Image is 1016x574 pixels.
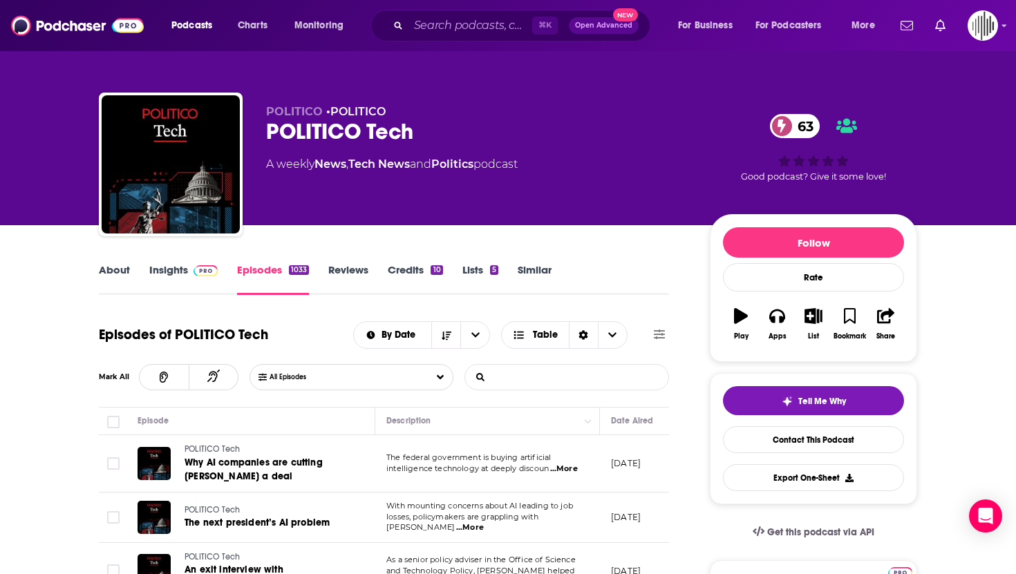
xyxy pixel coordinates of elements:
div: List [808,332,819,341]
span: New [613,8,638,21]
span: Table [533,330,558,340]
span: Charts [238,16,267,35]
a: POLITICO [330,105,386,118]
span: All Episodes [270,373,334,381]
img: tell me why sparkle [782,396,793,407]
span: Why AI companies are cutting [PERSON_NAME] a deal [185,457,323,482]
div: 1033 [289,265,309,275]
span: and [410,157,431,171]
a: InsightsPodchaser Pro [149,263,218,295]
div: Open Intercom Messenger [969,499,1002,533]
button: Choose View [501,321,628,349]
button: Choose List Listened [250,364,453,390]
a: Politics [431,157,473,171]
a: POLITICO Tech [185,443,350,456]
span: , [346,157,348,171]
button: Play [723,299,759,349]
div: Search podcasts, credits, & more... [384,10,664,41]
a: Why AI companies are cutting [PERSON_NAME] a deal [185,456,350,484]
span: ⌘ K [532,17,558,35]
a: POLITICO Tech [185,551,350,564]
span: intelligence technology at deeply discoun [386,463,549,473]
span: ...More [550,463,578,475]
img: Podchaser Pro [194,265,218,276]
a: Contact This Podcast [723,426,904,453]
span: Open Advanced [575,22,632,29]
a: Lists5 [462,263,498,295]
span: For Podcasters [755,16,822,35]
div: 5 [490,265,498,275]
span: ...More [456,522,484,533]
div: Share [876,332,895,341]
button: open menu [842,15,892,37]
div: Description [386,412,431,429]
span: Toggle select row [107,511,120,524]
input: Search podcasts, credits, & more... [408,15,532,37]
span: Get this podcast via API [767,526,874,538]
button: open menu [354,330,432,340]
button: open menu [746,15,842,37]
span: The next president’s AI problem [185,517,330,528]
div: 10 [431,265,442,275]
span: Monitoring [294,16,344,35]
span: POLITICO Tech [185,505,240,515]
p: [DATE] [611,457,641,469]
span: Tell Me Why [798,396,846,407]
button: open menu [460,322,489,348]
span: • [326,105,386,118]
a: News [314,157,346,171]
button: Export One-Sheet [723,464,904,491]
a: Get this podcast via API [742,515,885,549]
a: Tech News [348,157,410,171]
div: 63Good podcast? Give it some love! [710,105,917,191]
img: Podchaser - Follow, Share and Rate Podcasts [11,12,144,39]
button: Column Actions [580,413,596,430]
h2: Choose List sort [353,321,491,349]
a: Episodes1033 [237,263,309,295]
div: Date Aired [611,412,653,429]
div: Episode [138,412,169,429]
button: Sort Direction [431,322,460,348]
button: Open AdvancedNew [569,17,639,34]
span: With mounting concerns about AI leading to job [386,501,573,510]
img: User Profile [968,10,998,41]
span: POLITICO [266,105,323,118]
span: Good podcast? Give it some love! [741,171,886,182]
div: Mark All [99,374,139,381]
a: The next president’s AI problem [185,516,349,530]
span: 63 [784,114,820,138]
a: 63 [770,114,820,138]
button: open menu [162,15,230,37]
button: Apps [759,299,795,349]
p: [DATE] [611,511,641,523]
a: Show notifications dropdown [930,14,951,37]
div: Sort Direction [569,322,598,348]
a: Similar [518,263,552,295]
button: tell me why sparkleTell Me Why [723,386,904,415]
div: Rate [723,263,904,291]
a: Reviews [328,263,368,295]
a: Credits10 [388,263,442,295]
span: losses, policymakers are grappling with [PERSON_NAME] [386,512,538,533]
a: About [99,263,130,295]
div: Bookmark [834,332,866,341]
span: Podcasts [171,16,212,35]
button: Follow [723,227,904,258]
h1: Episodes of POLITICO Tech [99,326,268,343]
div: Play [734,332,749,341]
button: open menu [668,15,750,37]
button: Share [868,299,904,349]
a: Show notifications dropdown [895,14,919,37]
span: More [852,16,875,35]
a: POLITICO Tech [185,504,349,517]
span: As a senior policy adviser in the Office of Science [386,555,576,564]
button: List [796,299,831,349]
button: Bookmark [831,299,867,349]
img: POLITICO Tech [102,95,240,233]
span: Logged in as gpg2 [968,10,998,41]
span: By Date [382,330,420,340]
span: POLITICO Tech [185,552,240,562]
button: Show profile menu [968,10,998,41]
